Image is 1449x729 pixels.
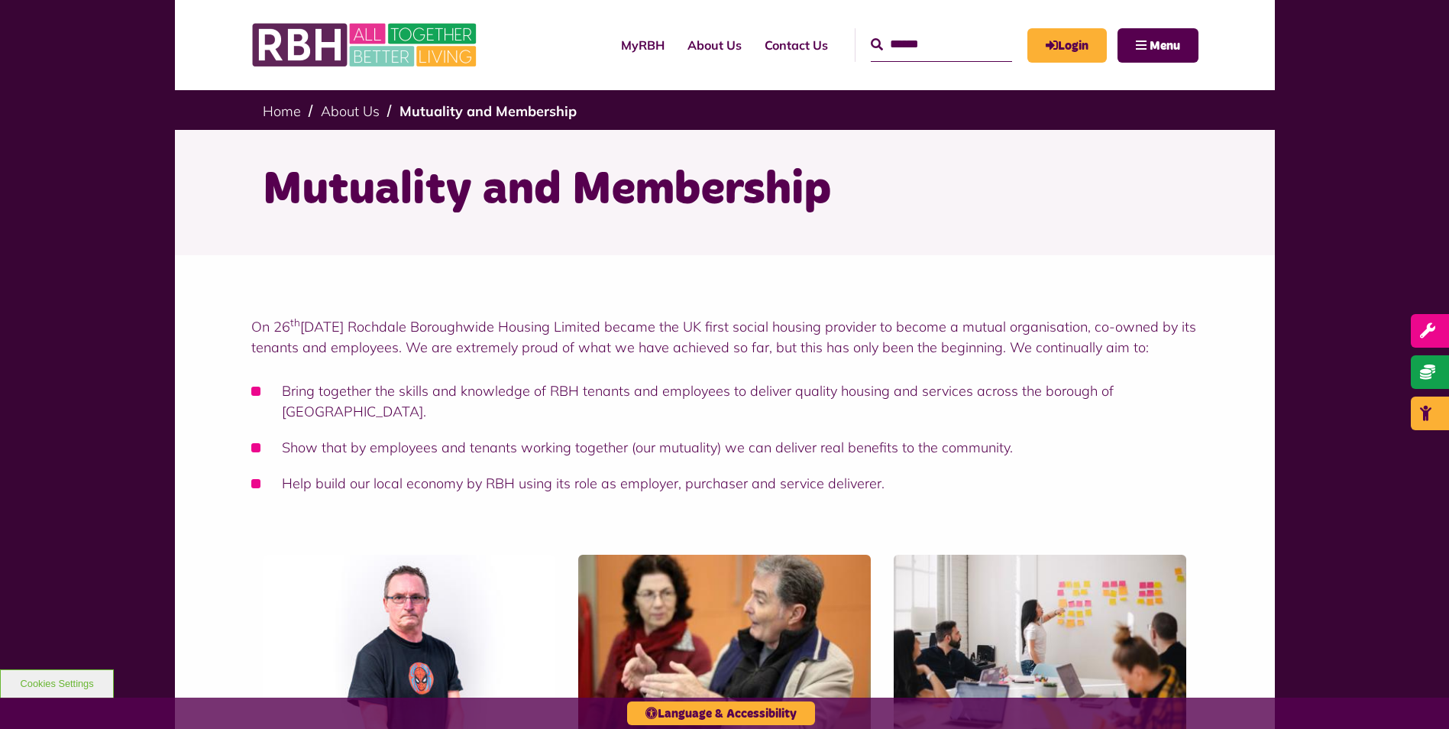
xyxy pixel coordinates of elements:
[1117,28,1198,63] button: Navigation
[1380,660,1449,729] iframe: Netcall Web Assistant for live chat
[251,381,1198,422] li: Bring together the skills and knowledge of RBH tenants and employees to deliver quality housing a...
[290,316,300,329] sup: th
[753,24,839,66] a: Contact Us
[251,316,1198,358] p: On 26 [DATE] Rochdale Boroughwide Housing Limited became the UK first social housing provider to ...
[251,437,1198,458] li: Show that by employees and tenants working together (our mutuality) we can deliver real benefits ...
[263,102,301,120] a: Home
[1027,28,1107,63] a: MyRBH
[399,102,577,120] a: Mutuality and Membership
[627,701,815,725] button: Language & Accessibility
[321,102,380,120] a: About Us
[251,473,1198,494] li: Help build our local economy by RBH using its role as employer, purchaser and service deliverer.
[251,15,480,75] img: RBH
[676,24,753,66] a: About Us
[610,24,676,66] a: MyRBH
[1150,40,1180,52] span: Menu
[263,160,1187,220] h1: Mutuality and Membership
